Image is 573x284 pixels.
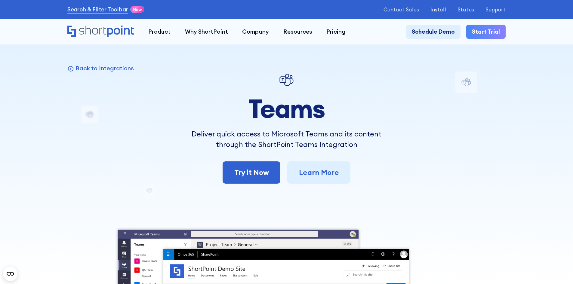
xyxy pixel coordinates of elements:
[179,94,394,123] h1: Teams
[466,25,506,39] a: Start Trial
[242,27,269,36] div: Company
[278,72,295,89] img: Teams
[283,27,312,36] div: Resources
[543,255,573,284] iframe: Chat Widget
[319,25,353,39] a: Pricing
[67,5,128,14] a: Search & Filter Toolbar
[485,7,506,12] a: Support
[223,161,280,184] a: Try it Now
[326,27,345,36] div: Pricing
[141,25,178,39] a: Product
[3,267,17,281] button: Open CMP widget
[406,25,461,39] a: Schedule Demo
[543,255,573,284] div: Widget de chat
[235,25,276,39] a: Company
[178,25,235,39] a: Why ShortPoint
[179,129,394,150] p: Deliver quick access to Microsoft Teams and its content through the ShortPoint Teams Integration
[75,64,134,72] p: Back to Integrations
[457,7,474,12] a: Status
[185,27,228,36] div: Why ShortPoint
[384,7,419,12] a: Contact Sales
[287,161,350,184] a: Learn More
[67,26,134,38] a: Home
[67,64,134,72] a: Back to Integrations
[148,27,171,36] div: Product
[276,25,319,39] a: Resources
[430,7,446,12] a: Install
